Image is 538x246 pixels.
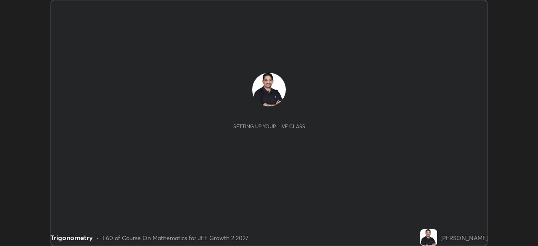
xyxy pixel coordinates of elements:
[96,233,99,242] div: •
[103,233,248,242] div: L60 of Course On Mathematics for JEE Growth 2 2027
[440,233,488,242] div: [PERSON_NAME]
[233,123,305,130] div: Setting up your live class
[420,229,437,246] img: 8c6bbdf08e624b6db9f7afe2b3930918.jpg
[50,233,93,243] div: Trigonometry
[252,73,286,106] img: 8c6bbdf08e624b6db9f7afe2b3930918.jpg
